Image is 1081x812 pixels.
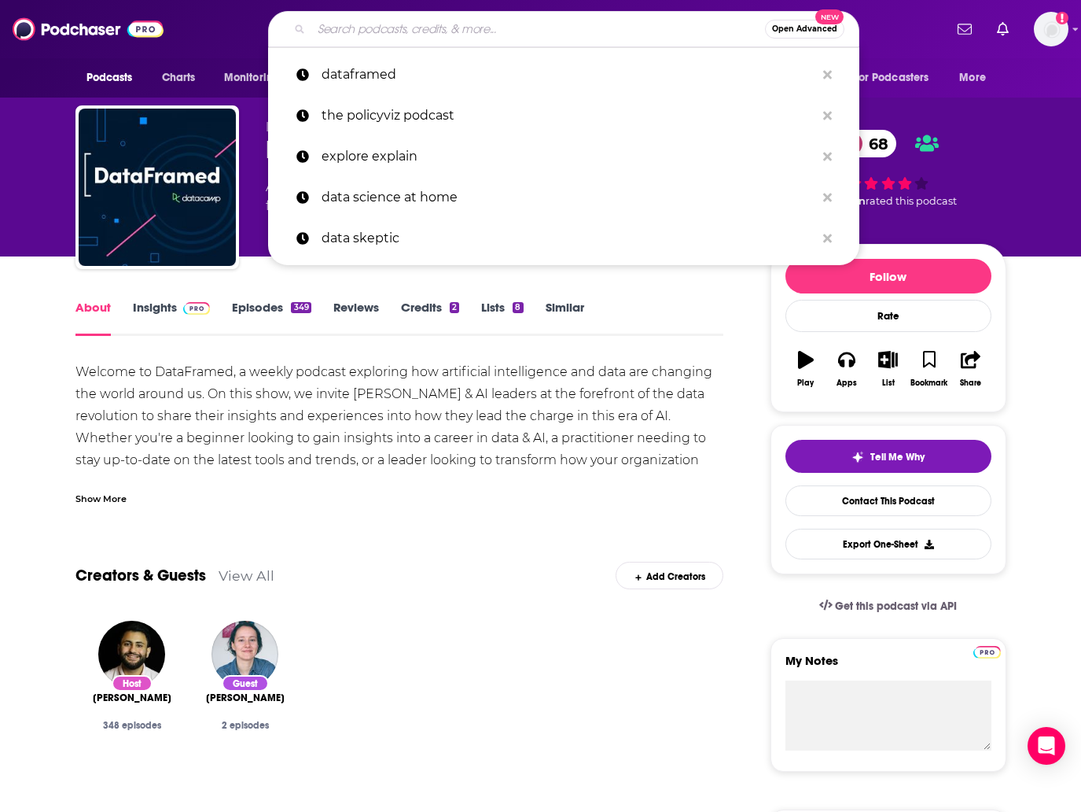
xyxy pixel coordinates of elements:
span: Charts [162,67,196,89]
span: [PERSON_NAME] [206,692,285,704]
img: tell me why sparkle [851,451,864,463]
div: 2 episodes [201,720,289,731]
label: My Notes [785,653,991,681]
button: Follow [785,259,991,293]
button: Open AdvancedNew [765,20,844,39]
img: Podchaser Pro [183,302,211,315]
div: 8 [513,302,523,313]
span: Podcasts [86,67,133,89]
button: open menu [844,63,952,93]
a: Episodes349 [232,300,311,336]
div: Welcome to DataFramed, a weekly podcast exploring how artificial intelligence and data are changi... [75,361,724,559]
span: [PERSON_NAME] [93,692,171,704]
a: data science at home [268,177,859,218]
button: Show profile menu [1034,12,1068,46]
span: featuring [266,197,597,216]
button: Export One-Sheet [785,529,991,559]
div: Guest [222,675,269,692]
button: open menu [948,63,1006,93]
a: Pro website [973,644,1001,659]
a: Similar [546,300,584,336]
svg: Add a profile image [1056,12,1068,24]
span: Open Advanced [772,25,837,33]
button: Bookmark [909,341,950,397]
div: 348 episodes [88,720,176,731]
div: 2 [450,302,459,313]
span: DataCamp [266,120,336,135]
button: List [867,341,908,397]
a: Lists8 [481,300,523,336]
div: Play [797,378,814,388]
a: the policyviz podcast [268,95,859,136]
a: Creators & Guests [75,566,206,585]
img: Podchaser Pro [973,646,1001,659]
a: explore explain [268,136,859,177]
div: Rate [785,300,991,332]
a: InsightsPodchaser Pro [133,300,211,336]
span: Logged in as danikarchmer [1034,12,1068,46]
a: Reviews [333,300,379,336]
a: View All [219,567,274,584]
img: User Profile [1034,12,1068,46]
div: Bookmark [910,378,947,388]
a: Katharine Jarmul [206,692,285,704]
button: open menu [213,63,300,93]
button: Play [785,341,826,397]
span: New [815,9,844,24]
a: data skeptic [268,218,859,259]
a: Show notifications dropdown [991,16,1015,42]
div: Host [112,675,153,692]
a: Get this podcast via API [807,587,970,626]
a: Credits2 [401,300,459,336]
span: Monitoring [224,67,280,89]
a: Contact This Podcast [785,485,991,516]
p: dataframed [322,54,815,95]
span: Tell Me Why [870,451,925,463]
p: the policyviz podcast [322,95,815,136]
span: rated this podcast [866,195,957,207]
input: Search podcasts, credits, & more... [311,17,765,42]
button: Share [950,341,991,397]
p: data science at home [322,177,815,218]
div: 349 [291,302,311,313]
span: Get this podcast via API [835,600,957,613]
button: open menu [75,63,153,93]
span: 68 [853,130,896,157]
img: Adel Nehme [98,621,165,688]
span: For Podcasters [854,67,929,89]
img: DataFramed [79,109,236,266]
div: Apps [836,378,857,388]
img: Podchaser - Follow, Share and Rate Podcasts [13,14,164,44]
a: 68 [837,130,896,157]
div: Search podcasts, credits, & more... [268,11,859,47]
a: dataframed [268,54,859,95]
button: Apps [826,341,867,397]
a: Adel Nehme [93,692,171,704]
div: Share [960,378,981,388]
a: Show notifications dropdown [951,16,978,42]
p: data skeptic [322,218,815,259]
span: More [959,67,986,89]
div: Open Intercom Messenger [1028,727,1065,765]
img: Katharine Jarmul [211,621,278,688]
div: A weekly podcast [266,178,597,216]
div: 68 1 personrated this podcast [770,120,1006,217]
p: explore explain [322,136,815,177]
div: List [882,378,895,388]
div: Add Creators [616,562,723,589]
button: tell me why sparkleTell Me Why [785,440,991,473]
a: About [75,300,111,336]
a: Charts [152,63,205,93]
